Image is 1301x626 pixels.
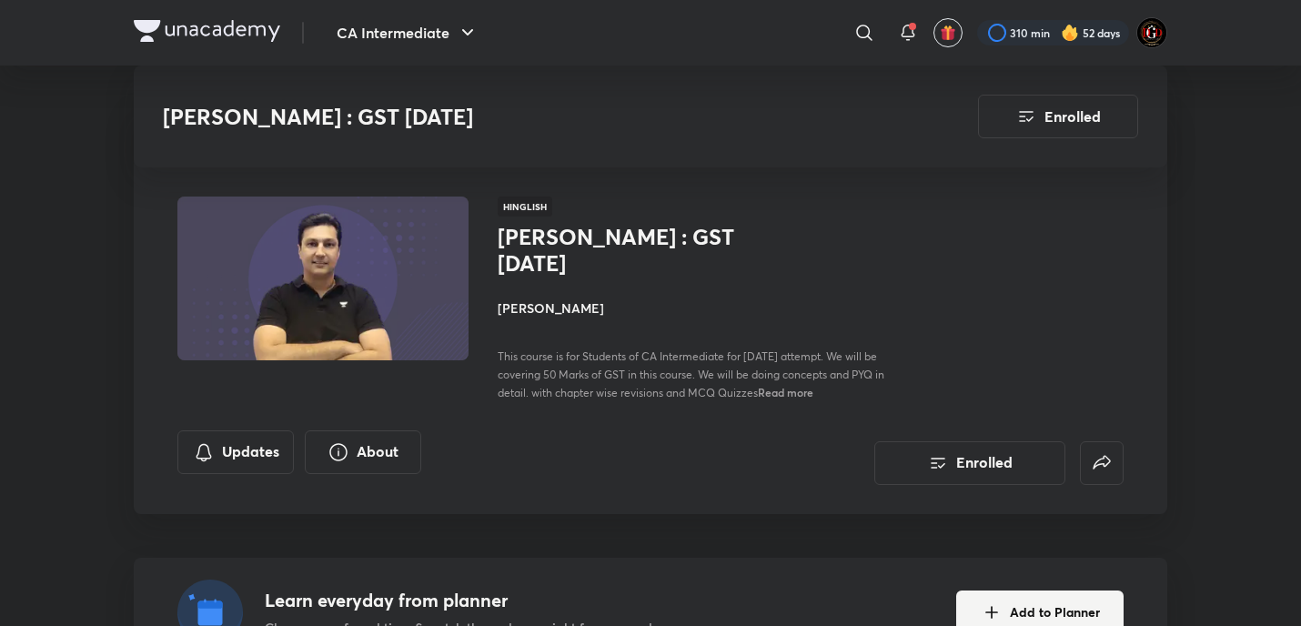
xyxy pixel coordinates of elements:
[758,385,813,399] span: Read more
[498,197,552,217] span: Hinglish
[1061,24,1079,42] img: streak
[305,430,421,474] button: About
[163,104,875,130] h3: [PERSON_NAME] : GST [DATE]
[874,441,1065,485] button: Enrolled
[134,20,280,42] img: Company Logo
[940,25,956,41] img: avatar
[1080,441,1124,485] button: false
[265,587,687,614] h4: Learn everyday from planner
[498,224,795,277] h1: [PERSON_NAME] : GST [DATE]
[175,195,471,362] img: Thumbnail
[1136,17,1167,48] img: DGD°MrBEAN
[978,95,1138,138] button: Enrolled
[498,298,905,318] h4: [PERSON_NAME]
[326,15,489,51] button: CA Intermediate
[177,430,294,474] button: Updates
[933,18,963,47] button: avatar
[498,349,884,399] span: This course is for Students of CA Intermediate for [DATE] attempt. We will be covering 50 Marks o...
[134,20,280,46] a: Company Logo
